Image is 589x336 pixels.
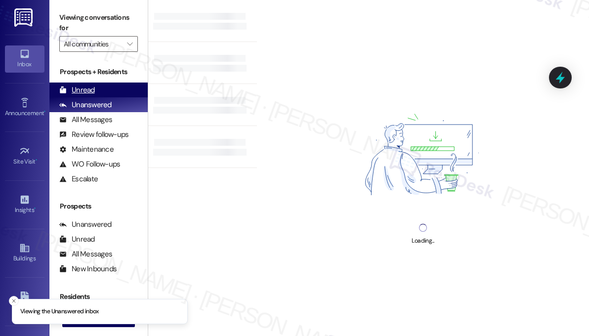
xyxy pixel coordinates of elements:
[9,296,19,306] button: Close toast
[59,219,112,230] div: Unanswered
[59,159,120,169] div: WO Follow-ups
[36,157,37,164] span: •
[44,108,45,115] span: •
[59,85,95,95] div: Unread
[59,129,128,140] div: Review follow-ups
[59,249,112,259] div: All Messages
[59,174,98,184] div: Escalate
[59,10,138,36] label: Viewing conversations for
[5,143,44,169] a: Site Visit •
[14,8,35,27] img: ResiDesk Logo
[49,67,148,77] div: Prospects + Residents
[5,45,44,72] a: Inbox
[20,307,99,316] p: Viewing the Unanswered inbox
[59,144,114,155] div: Maintenance
[64,36,122,52] input: All communities
[59,100,112,110] div: Unanswered
[412,236,434,246] div: Loading...
[34,205,36,212] span: •
[49,201,148,211] div: Prospects
[59,234,95,245] div: Unread
[59,264,117,274] div: New Inbounds
[5,191,44,218] a: Insights •
[127,40,132,48] i: 
[5,289,44,315] a: Leads
[5,240,44,266] a: Buildings
[59,115,112,125] div: All Messages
